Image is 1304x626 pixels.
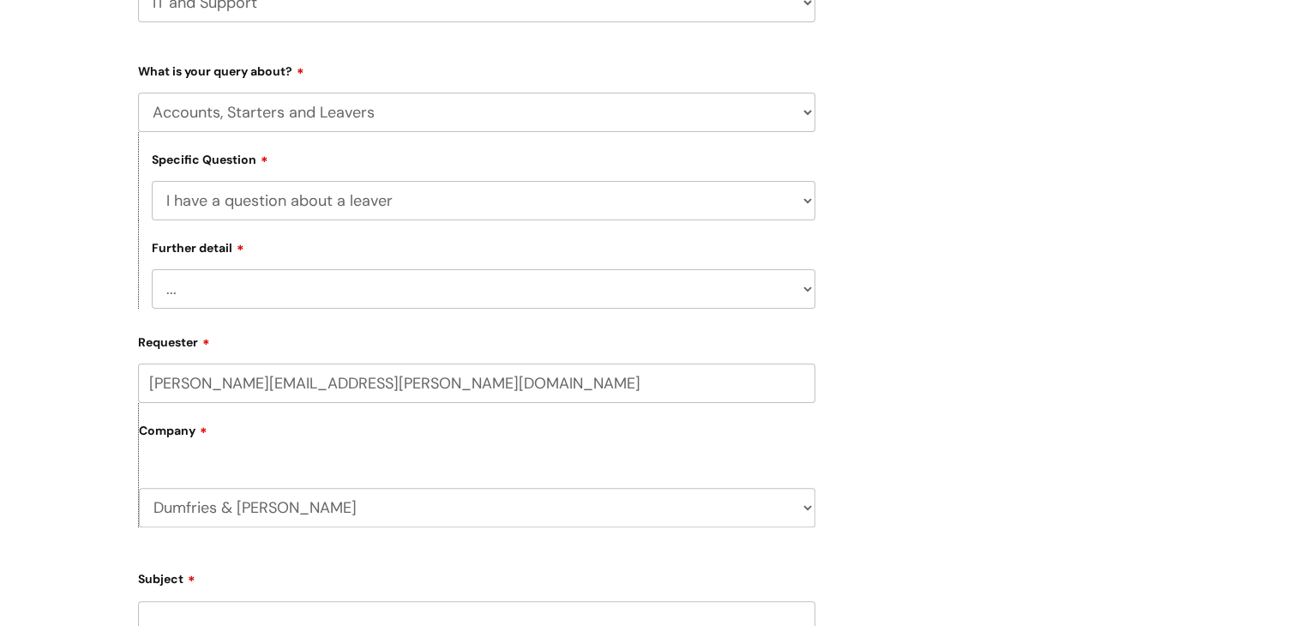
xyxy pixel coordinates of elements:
label: Subject [138,566,815,587]
input: Email [138,364,815,403]
label: What is your query about? [138,58,815,79]
label: Company [139,418,815,456]
label: Further detail [152,238,244,256]
label: Specific Question [152,150,268,167]
label: Requester [138,329,815,350]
